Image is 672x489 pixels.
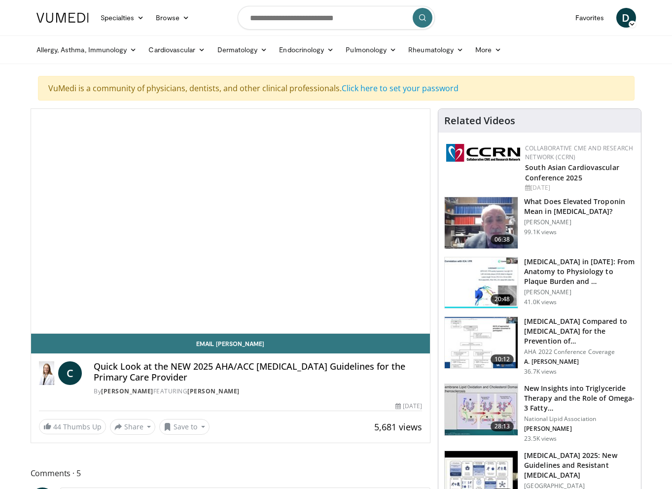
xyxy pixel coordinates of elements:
input: Search topics, interventions [238,6,435,30]
span: 10:12 [491,354,514,364]
a: D [616,8,636,28]
p: [PERSON_NAME] [524,425,635,433]
div: By FEATURING [94,387,422,396]
a: Allergy, Asthma, Immunology [31,40,143,60]
p: [PERSON_NAME] [524,218,635,226]
span: Comments 5 [31,467,431,480]
h3: New Insights into Triglyceride Therapy and the Role of Omega-3 Fatty… [524,384,635,413]
div: [DATE] [395,402,422,411]
p: National Lipid Association [524,415,635,423]
a: Click here to set your password [342,83,459,94]
video-js: Video Player [31,109,430,334]
a: Cardiovascular [142,40,211,60]
button: Share [110,419,156,435]
a: C [58,361,82,385]
a: Browse [150,8,195,28]
a: Endocrinology [273,40,340,60]
h3: [MEDICAL_DATA] Compared to [MEDICAL_DATA] for the Prevention of… [524,316,635,346]
a: [PERSON_NAME] [101,387,153,395]
p: 23.5K views [524,435,557,443]
a: Email [PERSON_NAME] [31,334,430,353]
span: 20:48 [491,294,514,304]
div: VuMedi is a community of physicians, dentists, and other clinical professionals. [38,76,635,101]
p: [PERSON_NAME] [524,288,635,296]
a: Specialties [95,8,150,28]
a: 20:48 [MEDICAL_DATA] in [DATE]: From Anatomy to Physiology to Plaque Burden and … [PERSON_NAME] 4... [444,257,635,309]
img: a04ee3ba-8487-4636-b0fb-5e8d268f3737.png.150x105_q85_autocrop_double_scale_upscale_version-0.2.png [446,144,520,162]
a: 10:12 [MEDICAL_DATA] Compared to [MEDICAL_DATA] for the Prevention of… AHA 2022 Conference Covera... [444,316,635,376]
img: 45ea033d-f728-4586-a1ce-38957b05c09e.150x105_q85_crop-smart_upscale.jpg [445,384,518,435]
img: 823da73b-7a00-425d-bb7f-45c8b03b10c3.150x105_q85_crop-smart_upscale.jpg [445,257,518,309]
p: A. [PERSON_NAME] [524,358,635,366]
a: Favorites [569,8,610,28]
a: [PERSON_NAME] [187,387,240,395]
p: 36.7K views [524,368,557,376]
button: Save to [159,419,210,435]
p: AHA 2022 Conference Coverage [524,348,635,356]
a: Rheumatology [402,40,469,60]
span: 06:38 [491,235,514,244]
h4: Related Videos [444,115,515,127]
a: More [469,40,507,60]
p: 99.1K views [524,228,557,236]
a: South Asian Cardiovascular Conference 2025 [525,163,619,182]
a: 44 Thumbs Up [39,419,106,434]
span: 5,681 views [374,421,422,433]
p: 41.0K views [524,298,557,306]
h3: [MEDICAL_DATA] 2025: New Guidelines and Resistant [MEDICAL_DATA] [524,451,635,480]
h3: What Does Elevated Troponin Mean in [MEDICAL_DATA]? [524,197,635,216]
img: Dr. Catherine P. Benziger [39,361,55,385]
img: VuMedi Logo [36,13,89,23]
h4: Quick Look at the NEW 2025 AHA/ACC [MEDICAL_DATA] Guidelines for the Primary Care Provider [94,361,422,383]
a: Collaborative CME and Research Network (CCRN) [525,144,633,161]
a: 28:13 New Insights into Triglyceride Therapy and the Role of Omega-3 Fatty… National Lipid Associ... [444,384,635,443]
a: Pulmonology [340,40,402,60]
div: [DATE] [525,183,633,192]
img: 98daf78a-1d22-4ebe-927e-10afe95ffd94.150x105_q85_crop-smart_upscale.jpg [445,197,518,248]
a: Dermatology [212,40,274,60]
span: 44 [53,422,61,431]
a: 06:38 What Does Elevated Troponin Mean in [MEDICAL_DATA]? [PERSON_NAME] 99.1K views [444,197,635,249]
img: 7c0f9b53-1609-4588-8498-7cac8464d722.150x105_q85_crop-smart_upscale.jpg [445,317,518,368]
span: 28:13 [491,421,514,431]
h3: [MEDICAL_DATA] in [DATE]: From Anatomy to Physiology to Plaque Burden and … [524,257,635,286]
